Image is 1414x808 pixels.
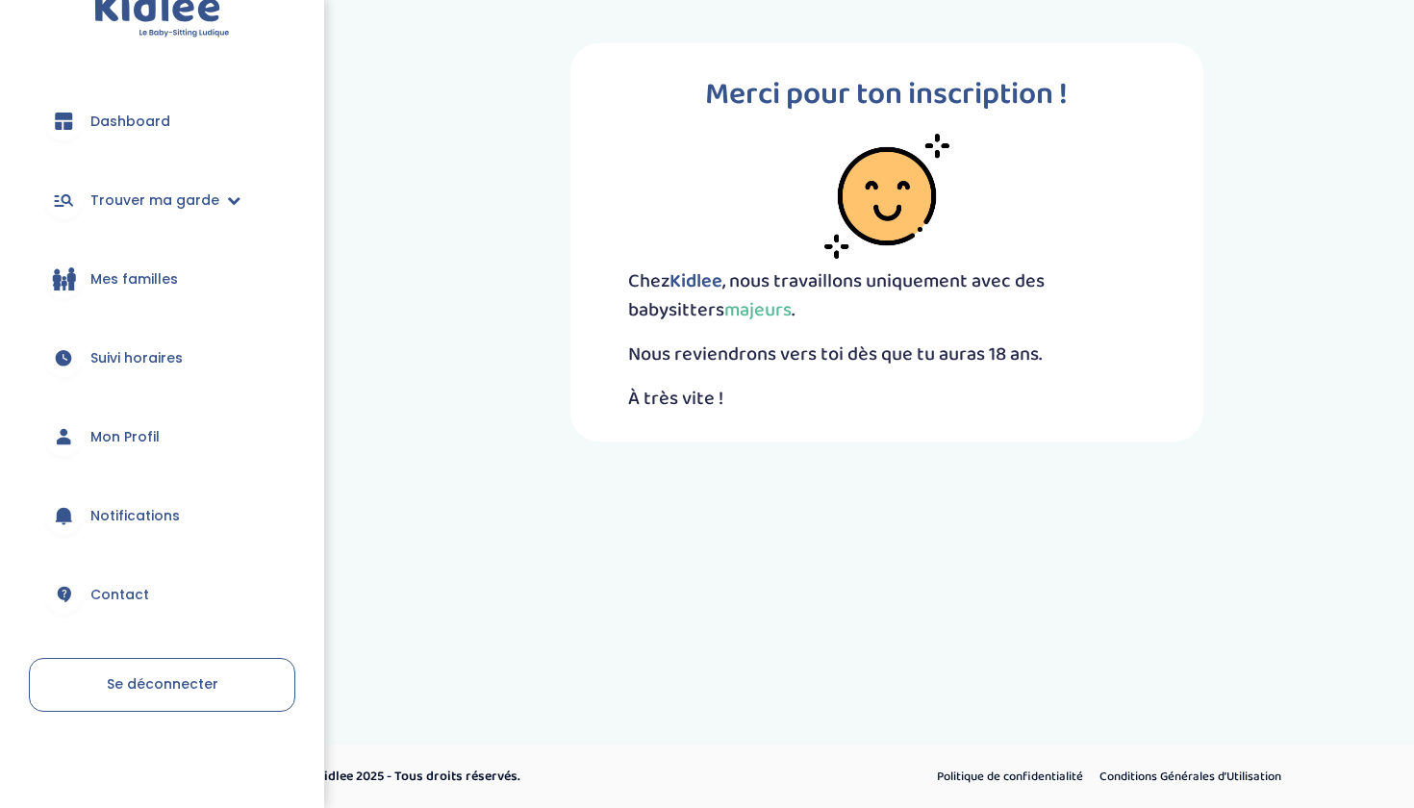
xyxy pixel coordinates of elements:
span: Suivi horaires [90,348,183,368]
img: smiley-face [824,134,949,259]
a: Contact [29,560,295,629]
a: Trouver ma garde [29,165,295,235]
span: Se déconnecter [107,674,218,694]
span: Mon Profil [90,427,160,447]
a: Politique de confidentialité [930,765,1090,790]
a: Conditions Générales d’Utilisation [1093,765,1288,790]
span: Contact [90,585,149,605]
span: Mes familles [90,269,178,290]
span: Notifications [90,506,180,526]
a: Mon Profil [29,402,295,471]
span: majeurs [724,294,792,325]
p: Chez , nous travaillons uniquement avec des babysitters . [628,266,1146,324]
span: Kidlee [669,265,722,296]
p: © Kidlee 2025 - Tous droits réservés. [304,767,789,787]
a: Suivi horaires [29,323,295,392]
p: Nous reviendrons vers toi dès que tu auras 18 ans. [628,340,1146,368]
a: Notifications [29,481,295,550]
a: Dashboard [29,87,295,156]
p: À très vite ! [628,384,1146,413]
a: Mes familles [29,244,295,314]
p: Merci pour ton inscription ! [628,72,1146,118]
a: Se déconnecter [29,658,295,712]
span: Dashboard [90,112,170,132]
span: Trouver ma garde [90,190,219,211]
